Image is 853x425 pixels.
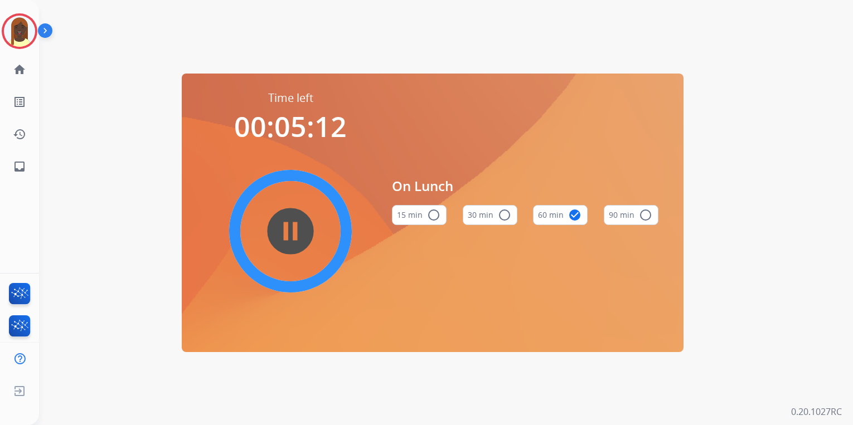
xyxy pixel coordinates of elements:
[4,16,35,47] img: avatar
[13,63,26,76] mat-icon: home
[13,160,26,173] mat-icon: inbox
[533,205,588,225] button: 60 min
[234,108,347,145] span: 00:05:12
[568,208,581,222] mat-icon: check_circle
[639,208,652,222] mat-icon: radio_button_unchecked
[13,128,26,141] mat-icon: history
[268,90,313,106] span: Time left
[427,208,440,222] mat-icon: radio_button_unchecked
[791,405,842,418] p: 0.20.1027RC
[392,205,447,225] button: 15 min
[463,205,517,225] button: 30 min
[13,95,26,109] mat-icon: list_alt
[604,205,658,225] button: 90 min
[498,208,511,222] mat-icon: radio_button_unchecked
[284,224,297,238] mat-icon: pause_circle_filled
[392,176,658,196] span: On Lunch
